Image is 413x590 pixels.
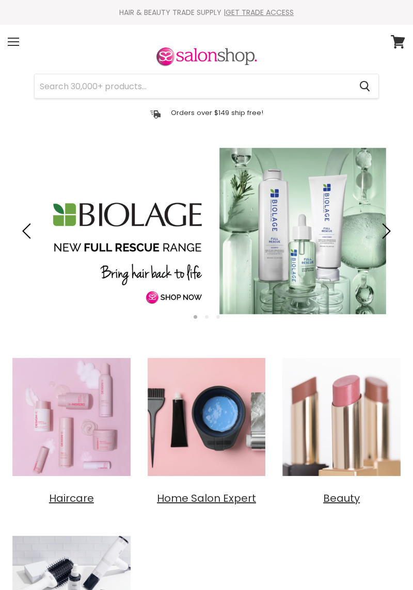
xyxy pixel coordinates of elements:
a: Beauty Beauty [278,353,405,504]
span: Haircare [49,491,94,505]
a: Home Salon Expert Home Salon Expert [143,353,271,504]
span: Beauty [323,491,360,505]
li: Page dot 2 [205,315,209,319]
img: Home Salon Expert [143,353,271,481]
button: Next [374,221,395,241]
a: GET TRADE ACCESS [226,7,294,18]
li: Page dot 1 [194,315,197,319]
a: Haircare Haircare [8,353,135,504]
img: Beauty [278,353,405,481]
button: Previous [18,221,39,241]
span: Home Salon Expert [157,491,256,505]
li: Page dot 3 [216,315,220,319]
img: Haircare [8,353,135,481]
form: Product [34,74,379,99]
p: Orders over $149 ship free! [171,108,263,117]
button: Search [351,74,378,98]
input: Search [35,74,351,98]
